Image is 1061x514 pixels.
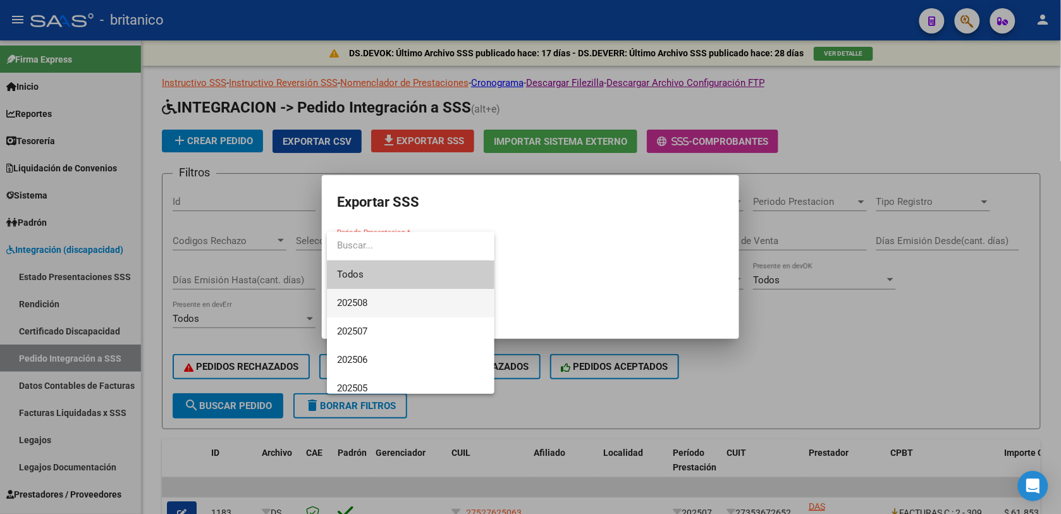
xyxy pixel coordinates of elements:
span: 202506 [337,354,367,365]
div: Open Intercom Messenger [1018,471,1048,501]
span: 202505 [337,382,367,394]
span: 202508 [337,297,367,309]
input: dropdown search [327,231,489,260]
span: 202507 [337,326,367,337]
span: Todos [337,260,484,289]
